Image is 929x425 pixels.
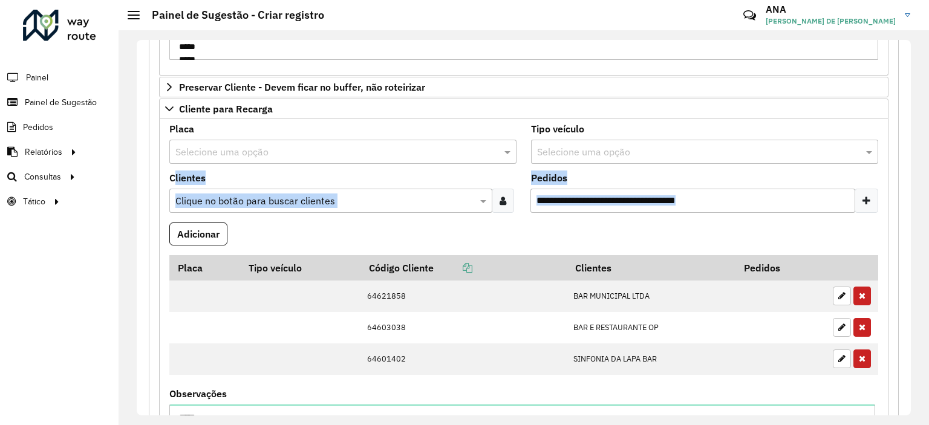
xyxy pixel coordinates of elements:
[26,71,48,84] span: Painel
[531,122,584,136] label: Tipo veículo
[169,170,206,185] label: Clientes
[169,122,194,136] label: Placa
[360,255,567,281] th: Código Cliente
[737,2,763,28] a: Contato Rápido
[25,96,97,109] span: Painel de Sugestão
[567,343,735,375] td: SINFONIA DA LAPA BAR
[169,222,227,245] button: Adicionar
[169,386,227,401] label: Observações
[360,343,567,375] td: 64601402
[360,281,567,312] td: 64621858
[567,255,735,281] th: Clientes
[179,104,273,114] span: Cliente para Recarga
[567,312,735,343] td: BAR E RESTAURANTE OP
[241,255,361,281] th: Tipo veículo
[766,4,896,15] h3: ANA
[23,121,53,134] span: Pedidos
[434,262,472,274] a: Copiar
[567,281,735,312] td: BAR MUNICIPAL LTDA
[169,255,241,281] th: Placa
[360,312,567,343] td: 64603038
[25,146,62,158] span: Relatórios
[140,8,324,22] h2: Painel de Sugestão - Criar registro
[766,16,896,27] span: [PERSON_NAME] DE [PERSON_NAME]
[23,195,45,208] span: Tático
[159,77,888,97] a: Preservar Cliente - Devem ficar no buffer, não roteirizar
[735,255,826,281] th: Pedidos
[24,170,61,183] span: Consultas
[179,82,425,92] span: Preservar Cliente - Devem ficar no buffer, não roteirizar
[531,170,567,185] label: Pedidos
[159,99,888,119] a: Cliente para Recarga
